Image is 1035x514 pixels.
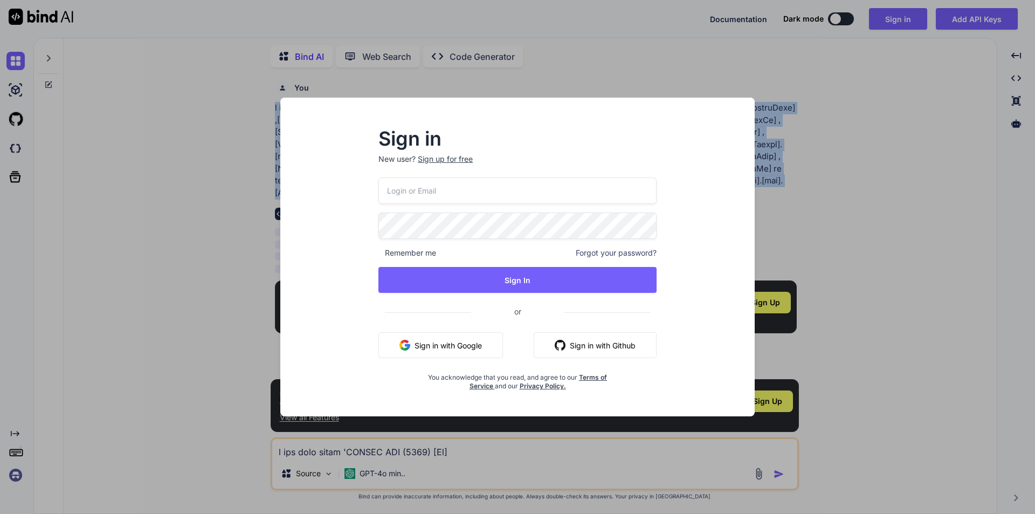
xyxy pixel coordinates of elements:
[378,267,657,293] button: Sign In
[378,177,657,204] input: Login or Email
[378,248,436,258] span: Remember me
[520,382,566,390] a: Privacy Policy.
[399,340,410,351] img: google
[418,154,473,165] div: Sign up for free
[471,298,564,325] span: or
[555,340,565,351] img: github
[378,130,657,147] h2: Sign in
[378,332,503,358] button: Sign in with Google
[425,367,610,390] div: You acknowledge that you read, and agree to our and our
[576,248,657,258] span: Forgot your password?
[378,154,657,177] p: New user?
[470,373,608,390] a: Terms of Service
[534,332,657,358] button: Sign in with Github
